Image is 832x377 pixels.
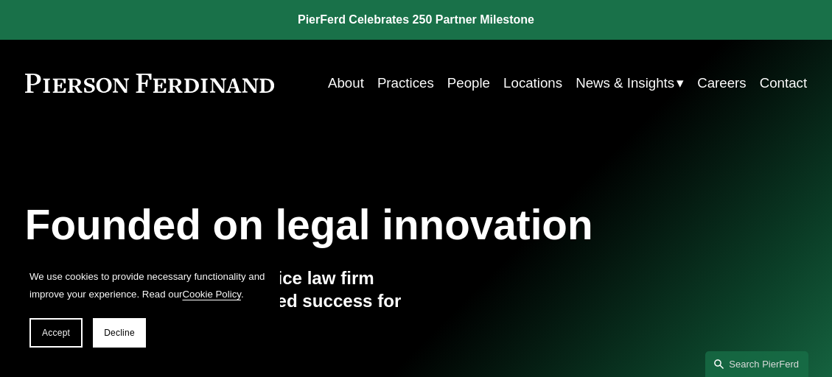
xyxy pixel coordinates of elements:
button: Decline [93,318,146,348]
a: Search this site [705,351,808,377]
span: Decline [104,328,135,338]
a: Contact [760,69,807,96]
a: folder dropdown [576,69,684,96]
section: Cookie banner [15,253,280,362]
a: Cookie Policy [182,289,240,300]
a: Practices [377,69,434,96]
a: Locations [503,69,562,96]
a: Careers [697,69,746,96]
span: Accept [42,328,70,338]
a: People [447,69,490,96]
h1: Founded on legal innovation [25,202,677,250]
p: We use cookies to provide necessary functionality and improve your experience. Read our . [29,268,265,303]
a: About [328,69,364,96]
button: Accept [29,318,83,348]
span: News & Insights [576,71,674,96]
